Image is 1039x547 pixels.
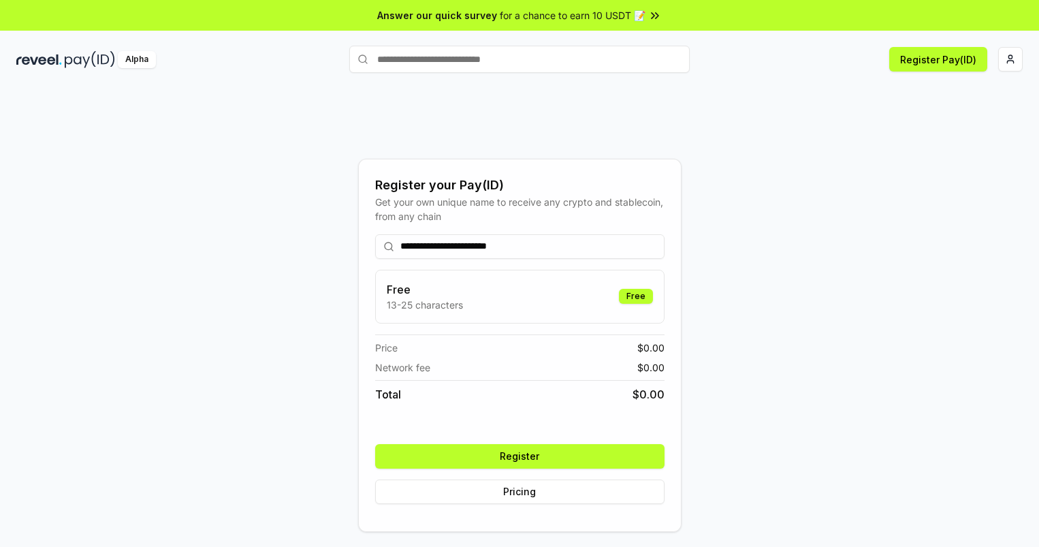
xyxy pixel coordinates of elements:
[500,8,645,22] span: for a chance to earn 10 USDT 📝
[16,51,62,68] img: reveel_dark
[377,8,497,22] span: Answer our quick survey
[889,47,987,72] button: Register Pay(ID)
[65,51,115,68] img: pay_id
[375,444,665,469] button: Register
[375,195,665,223] div: Get your own unique name to receive any crypto and stablecoin, from any chain
[633,386,665,403] span: $ 0.00
[118,51,156,68] div: Alpha
[387,298,463,312] p: 13-25 characters
[375,176,665,195] div: Register your Pay(ID)
[375,480,665,504] button: Pricing
[637,360,665,375] span: $ 0.00
[619,289,653,304] div: Free
[375,360,430,375] span: Network fee
[387,281,463,298] h3: Free
[375,341,398,355] span: Price
[375,386,401,403] span: Total
[637,341,665,355] span: $ 0.00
